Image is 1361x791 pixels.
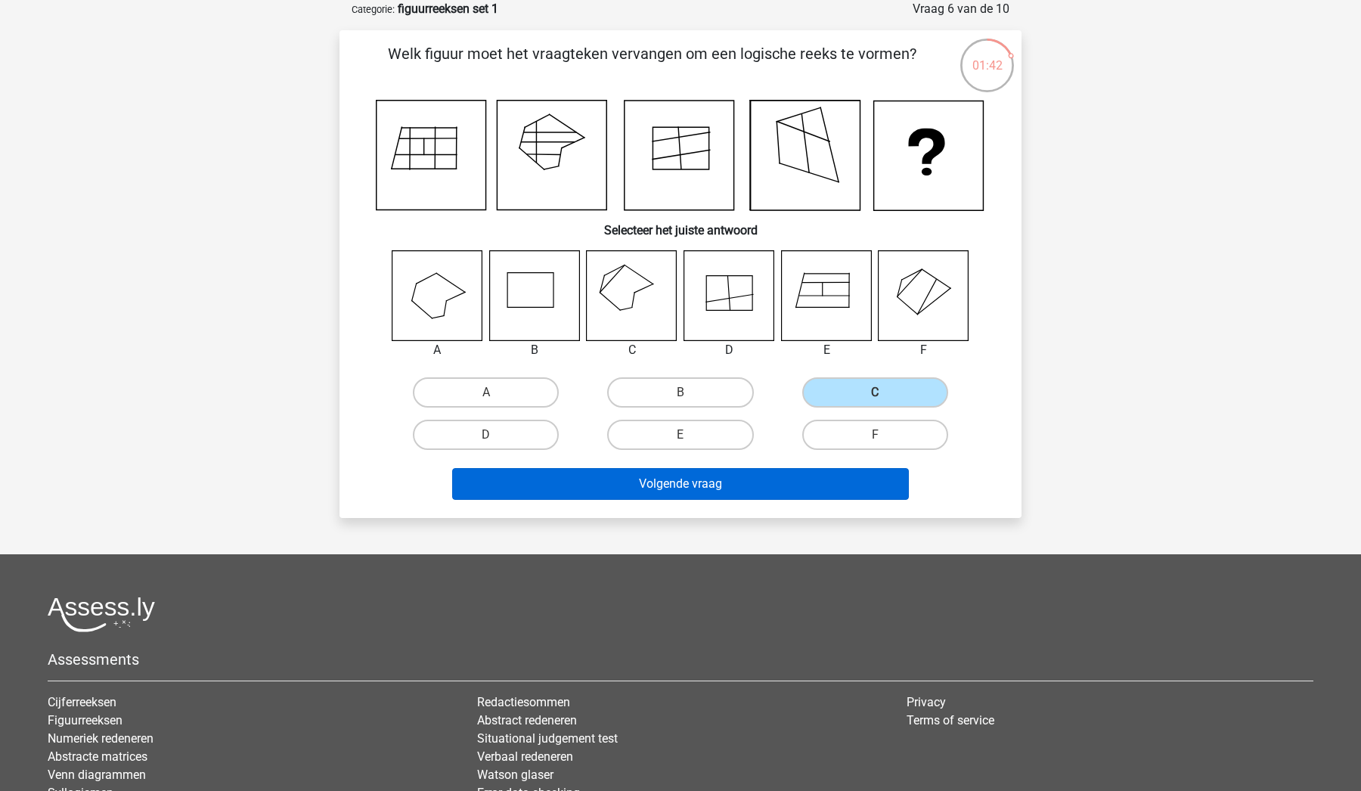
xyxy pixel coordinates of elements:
[48,695,116,709] a: Cijferreeksen
[770,341,884,359] div: E
[413,377,559,408] label: A
[48,768,146,782] a: Venn diagrammen
[398,2,498,16] strong: figuurreeksen set 1
[48,749,147,764] a: Abstracte matrices
[907,713,994,727] a: Terms of service
[607,377,753,408] label: B
[672,341,786,359] div: D
[352,4,395,15] small: Categorie:
[364,211,997,237] h6: Selecteer het juiste antwoord
[477,731,618,746] a: Situational judgement test
[452,468,910,500] button: Volgende vraag
[478,341,592,359] div: B
[867,341,981,359] div: F
[364,42,941,88] p: Welk figuur moet het vraagteken vervangen om een logische reeks te vormen?
[48,713,122,727] a: Figuurreeksen
[48,731,153,746] a: Numeriek redeneren
[959,37,1015,75] div: 01:42
[477,749,573,764] a: Verbaal redeneren
[802,377,948,408] label: C
[380,341,494,359] div: A
[48,597,155,632] img: Assessly logo
[907,695,946,709] a: Privacy
[413,420,559,450] label: D
[575,341,689,359] div: C
[802,420,948,450] label: F
[477,713,577,727] a: Abstract redeneren
[48,650,1313,668] h5: Assessments
[477,695,570,709] a: Redactiesommen
[477,768,553,782] a: Watson glaser
[607,420,753,450] label: E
